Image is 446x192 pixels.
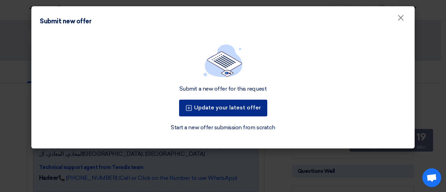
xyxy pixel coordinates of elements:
div: Submit a new offer for this request [179,85,267,93]
button: Update your latest offer [179,100,267,116]
img: empty_state_list.svg [203,44,243,77]
div: Submit new offer [40,17,91,26]
span: × [397,13,404,26]
a: Start a new offer submission from scratch [171,123,275,132]
button: Close [392,11,410,25]
div: Open chat [422,168,441,187]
